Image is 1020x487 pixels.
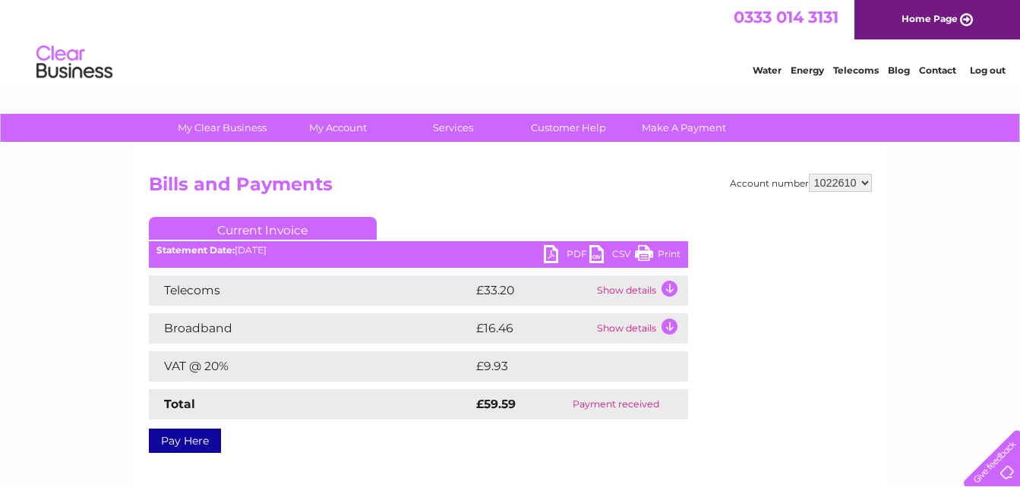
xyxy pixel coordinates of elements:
[734,8,838,27] a: 0333 014 3131
[149,174,872,203] h2: Bills and Payments
[36,39,113,86] img: logo.png
[275,114,400,142] a: My Account
[970,64,1006,76] a: Log out
[149,313,472,344] td: Broadband
[472,351,653,382] td: £9.93
[544,245,589,267] a: PDF
[593,313,688,344] td: Show details
[149,245,688,256] div: [DATE]
[472,275,593,306] td: £33.20
[149,351,472,382] td: VAT @ 20%
[149,275,472,306] td: Telecoms
[149,429,221,453] a: Pay Here
[593,275,688,306] td: Show details
[159,114,285,142] a: My Clear Business
[390,114,516,142] a: Services
[506,114,631,142] a: Customer Help
[888,64,910,76] a: Blog
[753,64,782,76] a: Water
[156,244,235,256] b: Statement Date:
[149,217,377,240] a: Current Invoice
[544,389,687,419] td: Payment received
[621,114,747,142] a: Make A Payment
[919,64,956,76] a: Contact
[635,245,681,267] a: Print
[472,313,593,344] td: £16.46
[476,397,516,411] strong: £59.59
[589,245,635,267] a: CSV
[164,397,195,411] strong: Total
[730,174,872,192] div: Account number
[791,64,824,76] a: Energy
[833,64,879,76] a: Telecoms
[152,8,870,74] div: Clear Business is a trading name of Verastar Limited (registered in [GEOGRAPHIC_DATA] No. 3667643...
